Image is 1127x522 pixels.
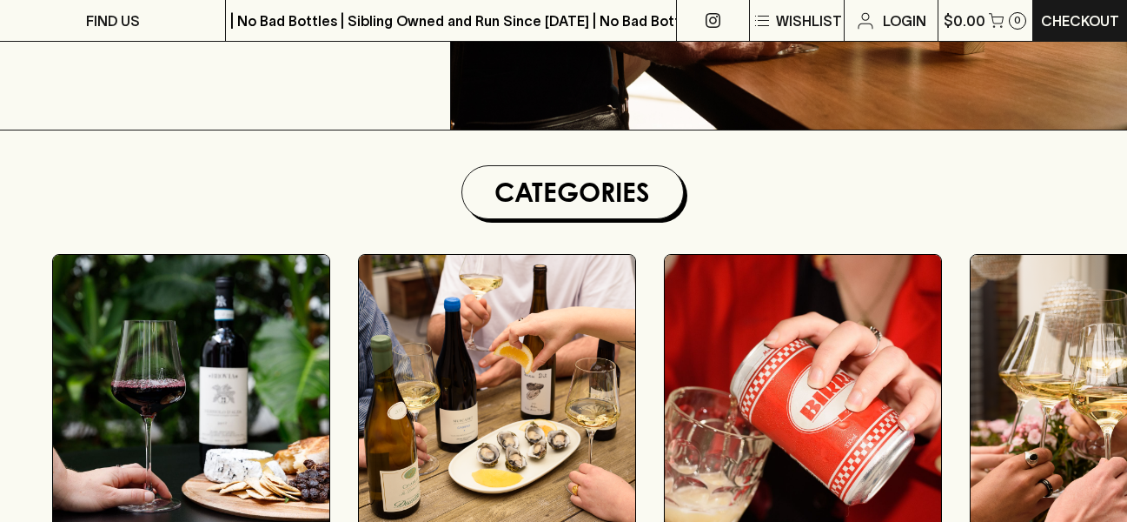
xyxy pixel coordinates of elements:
[776,10,842,31] p: Wishlist
[469,173,676,211] h1: Categories
[944,10,985,31] p: $0.00
[86,10,140,31] p: FIND US
[1041,10,1119,31] p: Checkout
[883,10,926,31] p: Login
[1014,16,1021,25] p: 0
